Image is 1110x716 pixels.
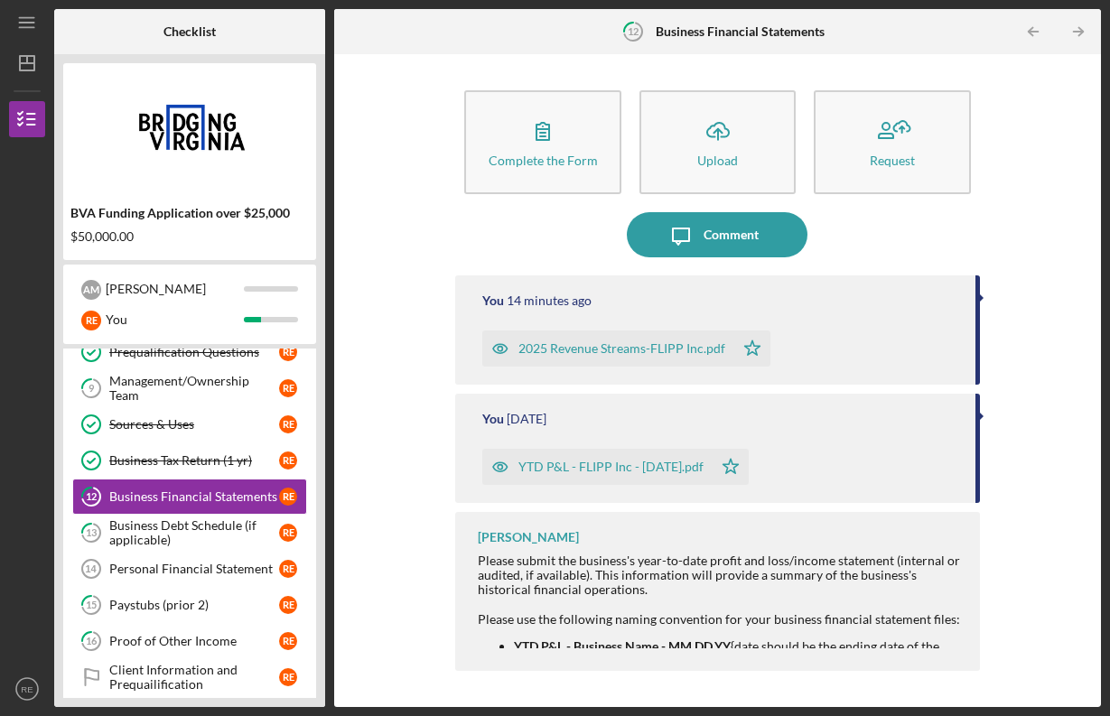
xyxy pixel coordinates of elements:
div: R E [279,379,297,397]
a: Client Information and PrequailificationRE [72,659,307,695]
button: YTD P&L - FLIPP Inc - [DATE].pdf [482,449,749,485]
div: [PERSON_NAME] [478,530,579,544]
div: R E [279,415,297,433]
button: 2025 Revenue Streams-FLIPP Inc.pdf [482,330,770,367]
button: RE [9,671,45,707]
text: RE [21,684,33,694]
div: Please submit the business's year-to-date profit and loss/income statement (internal or audited, ... [478,553,961,597]
a: Business Tax Return (1 yr)RE [72,442,307,479]
div: Management/Ownership Team [109,374,279,403]
tspan: 12 [86,491,97,503]
a: 16Proof of Other IncomeRE [72,623,307,659]
div: 2025 Revenue Streams-FLIPP Inc.pdf [518,341,725,356]
div: R E [279,668,297,686]
a: 13Business Debt Schedule (if applicable)RE [72,515,307,551]
div: R E [279,524,297,542]
div: R E [279,560,297,578]
tspan: 12 [628,25,639,37]
div: BVA Funding Application over $25,000 [70,206,309,220]
button: Comment [627,212,807,257]
div: Upload [697,153,738,167]
b: Checklist [163,24,216,39]
div: You [482,293,504,308]
div: A M [81,280,101,300]
button: Complete the Form [464,90,620,194]
time: 2025-09-22 21:20 [507,293,592,308]
tspan: 16 [86,636,98,647]
div: Paystubs (prior 2) [109,598,279,612]
time: 2025-09-19 22:08 [507,412,546,426]
div: $50,000.00 [70,229,309,244]
div: Proof of Other Income [109,634,279,648]
img: Product logo [63,72,316,181]
a: Prequalification QuestionsRE [72,334,307,370]
div: Request [870,153,915,167]
tspan: 9 [89,383,95,395]
tspan: 15 [86,600,97,611]
div: R E [81,311,101,330]
div: R E [279,343,297,361]
div: You [106,304,244,335]
a: 15Paystubs (prior 2)RE [72,587,307,623]
div: [PERSON_NAME] [106,274,244,304]
div: R E [279,596,297,614]
div: Business Debt Schedule (if applicable) [109,518,279,547]
div: R E [279,488,297,506]
div: Sources & Uses [109,417,279,432]
div: YTD P&L - FLIPP Inc - [DATE].pdf [518,460,704,474]
div: Complete the Form [489,153,598,167]
div: You [482,412,504,426]
a: 9Management/Ownership TeamRE [72,370,307,406]
div: R E [279,632,297,650]
div: Please use the following naming convention for your business financial statement files: [478,612,961,627]
div: Prequalification Questions [109,345,279,359]
a: 14Personal Financial StatementRE [72,551,307,587]
a: Sources & UsesRE [72,406,307,442]
div: Comment [704,212,759,257]
strong: YTD P&L - Business Name - MM.DD.YY [514,638,731,654]
div: Business Financial Statements [109,489,279,504]
button: Upload [639,90,796,194]
div: Personal Financial Statement [109,562,279,576]
a: 12Business Financial StatementsRE [72,479,307,515]
div: Business Tax Return (1 yr) [109,453,279,468]
div: R E [279,451,297,470]
tspan: 14 [85,563,97,574]
li: {date should be the ending date of the P&L} [514,639,961,668]
div: Client Information and Prequailification [109,663,279,692]
button: Request [814,90,970,194]
b: Business Financial Statements [656,24,825,39]
tspan: 13 [86,527,97,539]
